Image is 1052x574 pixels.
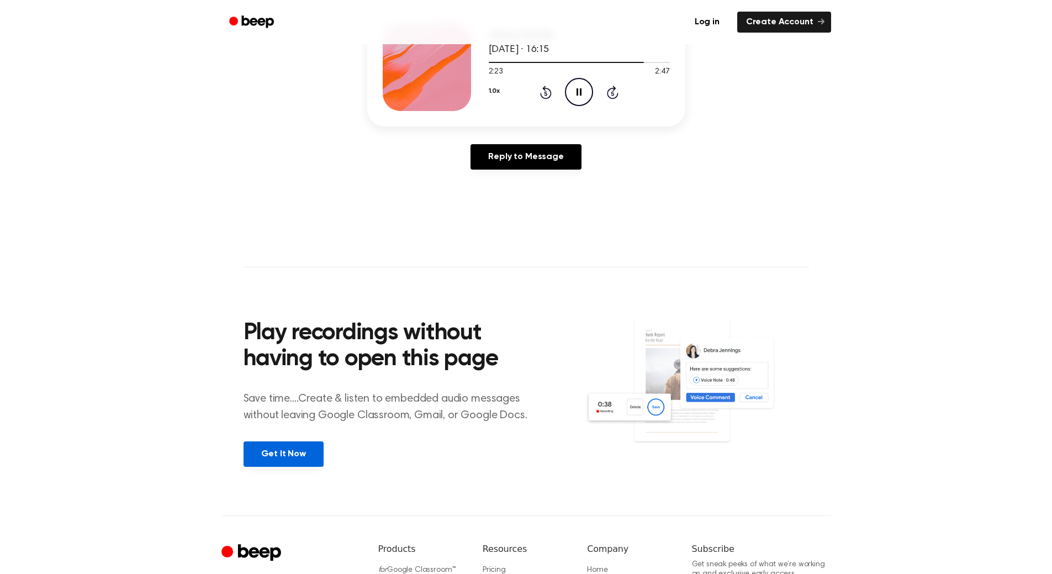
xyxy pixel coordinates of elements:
h6: Subscribe [692,543,831,556]
h6: Products [378,543,465,556]
a: Reply to Message [471,144,581,170]
a: Pricing [483,566,506,574]
h2: Play recordings without having to open this page [244,320,541,373]
img: Voice Comments on Docs and Recording Widget [585,317,808,466]
a: Get It Now [244,441,324,467]
i: for [378,566,388,574]
span: 2:47 [655,66,669,78]
h6: Company [587,543,674,556]
a: Beep [221,12,284,33]
a: Log in [684,9,731,35]
a: Home [587,566,607,574]
h6: Resources [483,543,569,556]
span: 2:23 [489,66,503,78]
a: Create Account [737,12,831,33]
button: 1.0x [489,82,500,101]
span: [DATE] · 16:15 [489,45,549,55]
a: Cruip [221,543,284,564]
p: Save time....Create & listen to embedded audio messages without leaving Google Classroom, Gmail, ... [244,391,541,424]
